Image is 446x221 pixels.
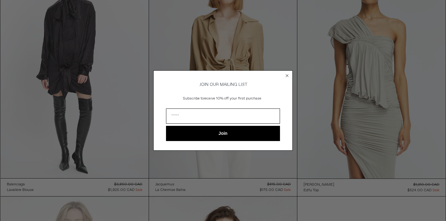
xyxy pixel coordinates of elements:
[166,126,280,141] button: Join
[183,96,204,101] span: Subscribe to
[199,82,247,87] span: JOIN OUR MAILING LIST
[204,96,261,101] span: receive 10% off your first purchase
[284,73,290,79] button: Close dialog
[166,108,280,124] input: Email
